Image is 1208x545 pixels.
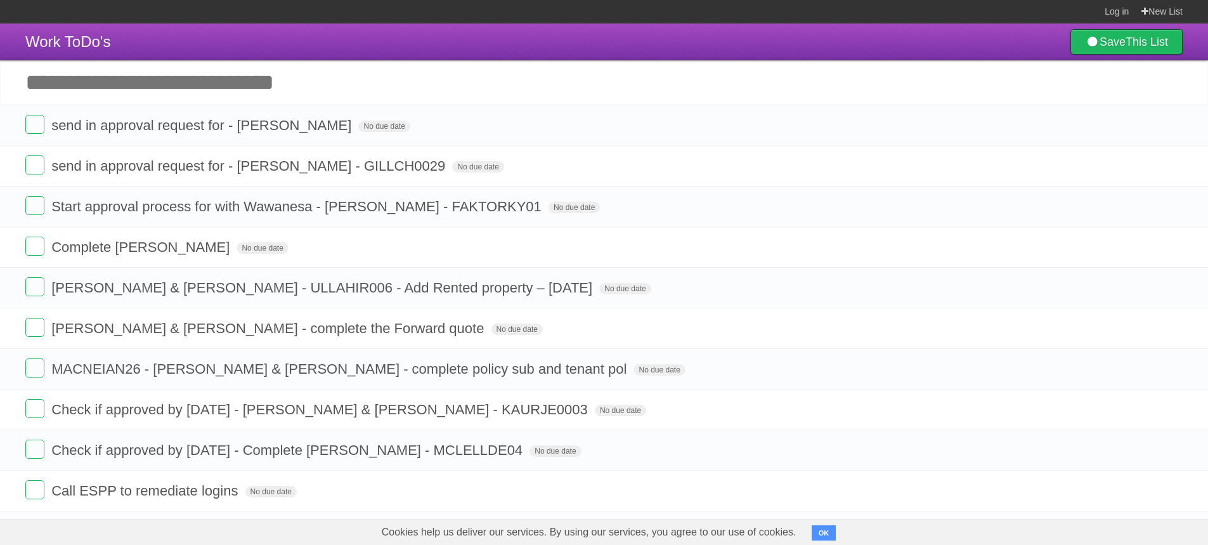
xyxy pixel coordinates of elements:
span: Start approval process for with Wawanesa - [PERSON_NAME] - FAKTORKY01 [51,199,545,214]
span: No due date [237,242,288,254]
label: Done [25,318,44,337]
a: SaveThis List [1070,29,1183,55]
label: Done [25,196,44,215]
span: Call ESPP to remediate logins [51,483,241,499]
span: No due date [245,486,297,497]
b: This List [1126,36,1168,48]
label: Done [25,440,44,459]
span: send in approval request for - [PERSON_NAME] [51,117,354,133]
span: No due date [358,121,410,132]
span: [PERSON_NAME] & [PERSON_NAME] - ULLAHIR006 - Add Rented property – [DATE] [51,280,595,296]
span: Work ToDo's [25,33,110,50]
span: [PERSON_NAME] & [PERSON_NAME] - complete the Forward quote [51,320,487,336]
label: Done [25,115,44,134]
span: Complete [PERSON_NAME] [51,239,233,255]
span: No due date [633,364,685,376]
span: No due date [491,324,543,335]
label: Done [25,358,44,378]
span: No due date [549,202,600,213]
span: MACNEIAN26 - [PERSON_NAME] & [PERSON_NAME] - complete policy sub and tenant pol [51,361,630,377]
span: No due date [529,445,581,457]
label: Done [25,480,44,499]
label: Done [25,277,44,296]
span: send in approval request for - [PERSON_NAME] - GILLCH0029 [51,158,448,174]
label: Done [25,155,44,174]
span: Cookies help us deliver our services. By using our services, you agree to our use of cookies. [369,520,809,545]
label: Done [25,237,44,256]
span: No due date [452,161,503,173]
span: No due date [595,405,646,416]
span: Check if approved by [DATE] - [PERSON_NAME] & [PERSON_NAME] - KAURJE0003 [51,402,591,417]
label: Done [25,399,44,418]
span: No due date [599,283,651,294]
span: Check if approved by [DATE] - Complete [PERSON_NAME] - MCLELLDE04 [51,442,526,458]
button: OK [812,525,836,541]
